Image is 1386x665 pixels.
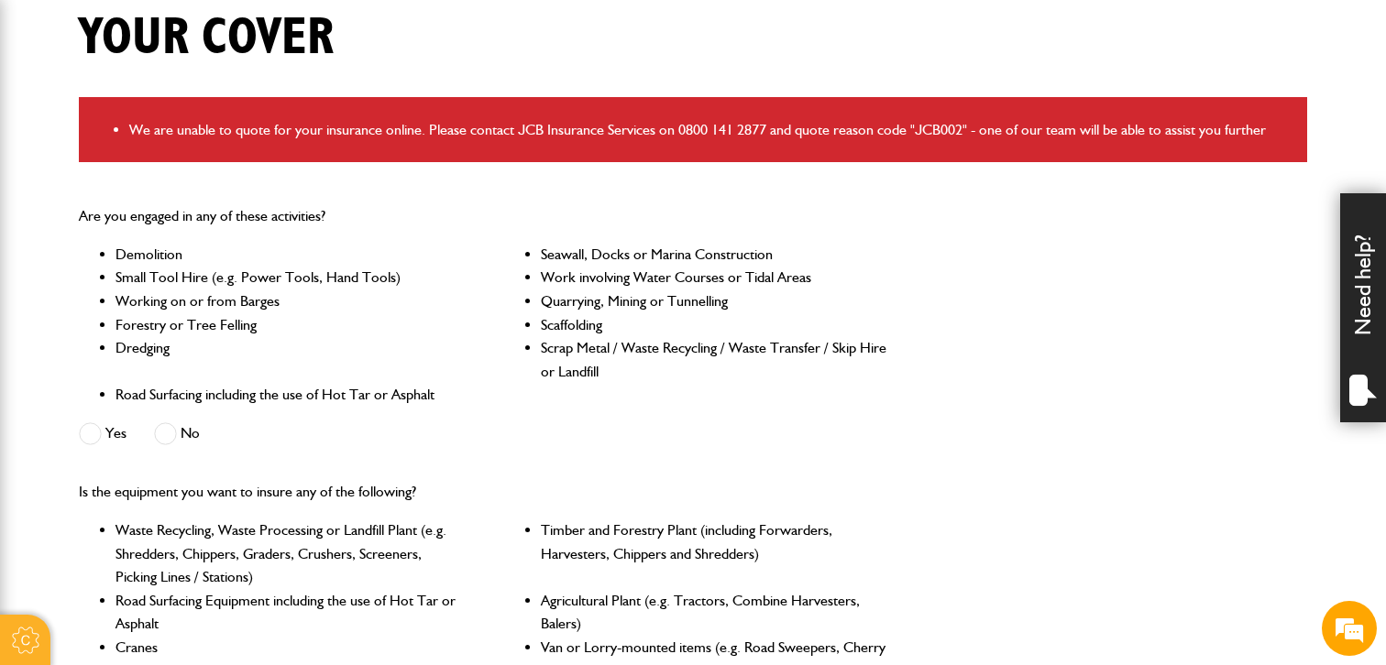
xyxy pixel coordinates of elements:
[115,336,463,383] li: Dredging
[115,383,463,407] li: Road Surfacing including the use of Hot Tar or Asphalt
[129,118,1293,142] li: We are unable to quote for your insurance online. Please contact JCB Insurance Services on 0800 1...
[24,278,335,318] input: Enter your phone number
[79,422,126,445] label: Yes
[115,313,463,337] li: Forestry or Tree Felling
[79,7,334,69] h1: Your cover
[115,589,463,636] li: Road Surfacing Equipment including the use of Hot Tar or Asphalt
[541,336,888,383] li: Scrap Metal / Waste Recycling / Waste Transfer / Skip Hire or Landfill
[95,103,308,126] div: Chat with us now
[541,289,888,313] li: Quarrying, Mining or Tunnelling
[154,422,200,445] label: No
[541,313,888,337] li: Scaffolding
[541,589,888,636] li: Agricultural Plant (e.g. Tractors, Combine Harvesters, Balers)
[249,522,333,547] em: Start Chat
[79,480,888,504] p: Is the equipment you want to insure any of the following?
[115,518,463,589] li: Waste Recycling, Waste Processing or Landfill Plant (e.g. Shredders, Chippers, Graders, Crushers,...
[24,169,335,210] input: Enter your last name
[1340,193,1386,422] div: Need help?
[24,223,335,264] input: Enter your email address
[115,243,463,267] li: Demolition
[301,9,345,53] div: Minimize live chat window
[115,289,463,313] li: Working on or from Barges
[115,266,463,289] li: Small Tool Hire (e.g. Power Tools, Hand Tools)
[541,243,888,267] li: Seawall, Docks or Marina Construction
[79,204,888,228] p: Are you engaged in any of these activities?
[31,102,77,127] img: d_20077148190_company_1631870298795_20077148190
[24,332,335,507] textarea: Type your message and hit 'Enter'
[541,266,888,289] li: Work involving Water Courses or Tidal Areas
[541,518,888,589] li: Timber and Forestry Plant (including Forwarders, Harvesters, Chippers and Shredders)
